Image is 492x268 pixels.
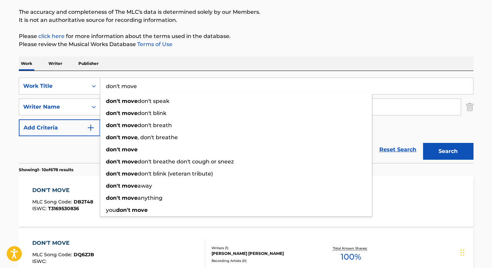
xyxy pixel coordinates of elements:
[19,56,34,71] p: Work
[212,251,313,257] div: [PERSON_NAME] [PERSON_NAME]
[19,32,474,40] p: Please for more information about the terms used in the database.
[132,207,148,213] strong: move
[32,205,48,212] span: ISWC :
[138,170,213,177] span: don't blink (veteran tribute)
[122,98,138,104] strong: move
[116,207,130,213] strong: don't
[19,8,474,16] p: The accuracy and completeness of The MLC's data is determined solely by our Members.
[136,41,173,47] a: Terms of Use
[46,56,64,71] p: Writer
[466,99,474,115] img: Delete Criterion
[122,170,138,177] strong: move
[19,167,73,173] p: Showing 1 - 10 of 678 results
[376,142,420,157] a: Reset Search
[138,183,152,189] span: away
[19,16,474,24] p: It is not an authoritative source for recording information.
[32,199,74,205] span: MLC Song Code :
[106,134,120,141] strong: don't
[87,124,95,132] img: 9d2ae6d4665cec9f34b9.svg
[32,239,94,247] div: DON'T MOVE
[106,207,116,213] span: you
[138,195,162,201] span: anything
[19,119,100,136] button: Add Criteria
[138,98,169,104] span: don't speak
[106,110,120,116] strong: don't
[106,98,120,104] strong: don't
[138,134,178,141] span: , don't breathe
[138,110,166,116] span: don't blink
[122,183,138,189] strong: move
[138,122,172,128] span: don't breath
[23,82,84,90] div: Work Title
[458,236,492,268] iframe: Chat Widget
[138,158,234,165] span: don't breathe don't cough or sneez
[122,158,138,165] strong: move
[48,205,79,212] span: T3169530836
[106,158,120,165] strong: don't
[341,251,361,263] span: 100 %
[74,252,94,258] span: DQ6ZJB
[19,40,474,48] p: Please review the Musical Works Database
[19,176,474,227] a: DON'T MOVEMLC Song Code:DB2T48ISWC:T3169530836Writers (2)[PERSON_NAME] [PERSON_NAME] [PERSON_NAME...
[19,78,474,163] form: Search Form
[122,134,138,141] strong: move
[122,110,138,116] strong: move
[212,258,313,263] div: Recording Artists ( 0 )
[106,195,120,201] strong: don't
[460,242,464,263] div: Drag
[106,183,120,189] strong: don't
[38,33,65,39] a: click here
[122,122,138,128] strong: move
[333,246,369,251] p: Total Known Shares:
[106,170,120,177] strong: don't
[32,252,74,258] span: MLC Song Code :
[23,103,84,111] div: Writer Name
[423,143,474,160] button: Search
[76,56,101,71] p: Publisher
[106,146,120,153] strong: don't
[122,146,138,153] strong: move
[212,245,313,251] div: Writers ( 1 )
[106,122,120,128] strong: don't
[122,195,138,201] strong: move
[32,186,93,194] div: DON'T MOVE
[32,258,48,264] span: ISWC :
[74,199,93,205] span: DB2T48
